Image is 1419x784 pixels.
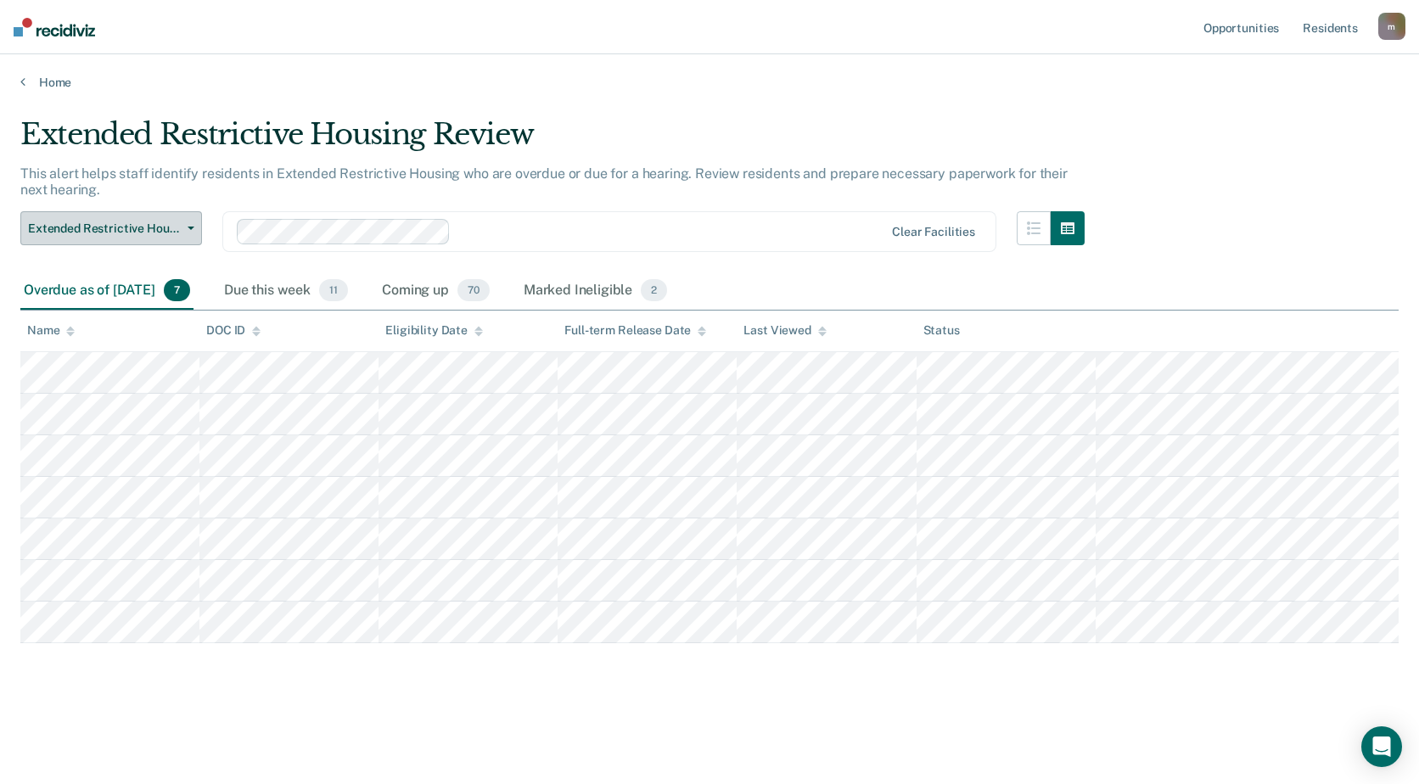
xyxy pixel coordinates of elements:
div: Status [923,323,960,338]
div: Open Intercom Messenger [1361,726,1402,767]
div: Marked Ineligible2 [520,272,671,310]
div: Full-term Release Date [564,323,706,338]
div: DOC ID [206,323,261,338]
p: This alert helps staff identify residents in Extended Restrictive Housing who are overdue or due ... [20,165,1068,198]
span: 11 [319,279,348,301]
span: 2 [641,279,667,301]
div: Overdue as of [DATE]7 [20,272,193,310]
span: 7 [164,279,190,301]
button: m [1378,13,1405,40]
div: Name [27,323,75,338]
span: Extended Restrictive Housing Review [28,221,181,236]
div: Last Viewed [743,323,826,338]
div: Due this week11 [221,272,351,310]
div: Eligibility Date [385,323,483,338]
div: Clear facilities [892,225,975,239]
span: 70 [457,279,490,301]
button: Extended Restrictive Housing Review [20,211,202,245]
div: Extended Restrictive Housing Review [20,117,1085,165]
div: Coming up70 [379,272,493,310]
a: Home [20,75,1399,90]
img: Recidiviz [14,18,95,36]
